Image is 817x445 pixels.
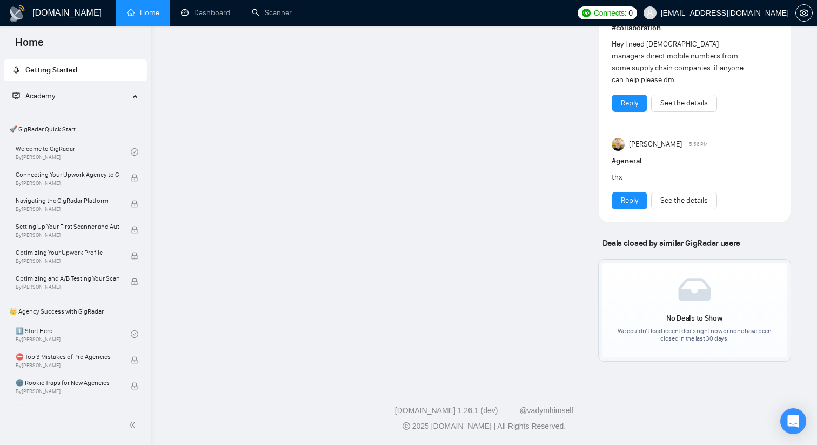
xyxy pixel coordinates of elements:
span: By [PERSON_NAME] [16,206,119,212]
button: See the details [651,95,717,112]
span: By [PERSON_NAME] [16,284,119,290]
img: upwork-logo.png [582,9,591,17]
span: By [PERSON_NAME] [16,180,119,187]
a: dashboardDashboard [181,8,230,17]
span: 0 [628,7,633,19]
a: 1️⃣ Start HereBy[PERSON_NAME] [16,322,131,346]
span: Deals closed by similar GigRadar users [598,234,745,253]
span: lock [131,252,138,260]
img: logo [9,5,26,22]
button: Reply [612,95,647,112]
a: See the details [660,97,708,109]
span: By [PERSON_NAME] [16,388,119,395]
span: Getting Started [25,65,77,75]
span: user [646,9,654,17]
span: No Deals to Show [666,314,722,323]
span: We couldn’t load recent deals right now or none have been closed in the last 30 days. [618,327,772,342]
span: lock [131,382,138,390]
span: Academy [25,91,55,101]
span: By [PERSON_NAME] [16,232,119,238]
span: ☠️ Fatal Traps for Solo Freelancers [16,403,119,414]
span: rocket [12,66,20,74]
h1: # collaboration [612,22,778,34]
li: Getting Started [4,59,147,81]
span: Connects: [594,7,626,19]
a: homeHome [127,8,159,17]
a: setting [795,9,813,17]
a: Reply [621,97,638,109]
span: double-left [129,420,139,430]
span: By [PERSON_NAME] [16,258,119,264]
span: lock [131,278,138,285]
span: lock [131,226,138,234]
span: fund-projection-screen [12,92,20,99]
span: copyright [403,422,410,430]
span: 🚀 GigRadar Quick Start [5,118,146,140]
span: lock [131,356,138,364]
span: 🌚 Rookie Traps for New Agencies [16,377,119,388]
button: Reply [612,192,647,209]
span: Navigating the GigRadar Platform [16,195,119,206]
div: thx [612,171,745,183]
span: Home [6,35,52,57]
span: Optimizing and A/B Testing Your Scanner for Better Results [16,273,119,284]
a: searchScanner [252,8,292,17]
span: Connecting Your Upwork Agency to GigRadar [16,169,119,180]
a: [DOMAIN_NAME] 1.26.1 (dev) [395,406,498,415]
span: By [PERSON_NAME] [16,362,119,369]
span: 👑 Agency Success with GigRadar [5,301,146,322]
span: check-circle [131,148,138,156]
button: setting [795,4,813,22]
span: check-circle [131,330,138,338]
span: Setting Up Your First Scanner and Auto-Bidder [16,221,119,232]
span: [PERSON_NAME] [629,138,682,150]
h1: # general [612,155,778,167]
a: Welcome to GigRadarBy[PERSON_NAME] [16,140,131,164]
div: Open Intercom Messenger [780,408,806,434]
span: lock [131,174,138,182]
a: @vadymhimself [519,406,573,415]
button: See the details [651,192,717,209]
span: 5:56 PM [689,140,708,149]
span: lock [131,200,138,208]
img: empty-box [678,278,711,301]
a: See the details [660,195,708,207]
span: Academy [12,91,55,101]
span: Optimizing Your Upwork Profile [16,247,119,258]
a: Reply [621,195,638,207]
div: 2025 [DOMAIN_NAME] | All Rights Reserved. [160,421,808,432]
div: Hey I need [DEMOGRAPHIC_DATA] managers direct mobile numbers from some supply chain companies..if... [612,38,745,86]
img: Eric Darling [612,138,625,151]
span: ⛔ Top 3 Mistakes of Pro Agencies [16,351,119,362]
span: setting [796,9,812,17]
